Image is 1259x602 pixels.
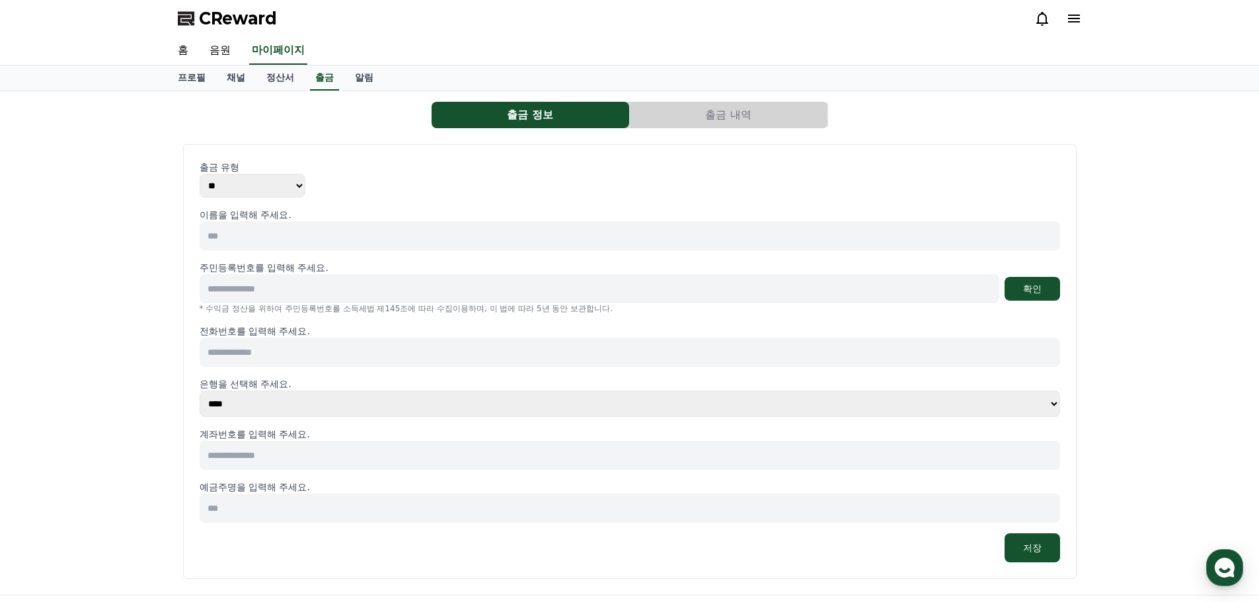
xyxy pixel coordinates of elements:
a: 대화 [87,419,171,452]
a: CReward [178,8,277,29]
span: 홈 [42,439,50,449]
p: 계좌번호를 입력해 주세요. [200,428,1060,441]
a: 마이페이지 [249,37,307,65]
a: 홈 [167,37,199,65]
span: 설정 [204,439,220,449]
p: 전화번호를 입력해 주세요. [200,324,1060,338]
p: 주민등록번호를 입력해 주세요. [200,261,328,274]
p: 예금주명을 입력해 주세요. [200,480,1060,494]
button: 출금 내역 [630,102,827,128]
a: 채널 [216,65,256,91]
button: 저장 [1005,533,1060,562]
a: 출금 정보 [432,102,630,128]
span: CReward [199,8,277,29]
a: 정산서 [256,65,305,91]
span: 대화 [121,439,137,450]
a: 알림 [344,65,384,91]
a: 출금 [310,65,339,91]
a: 설정 [171,419,254,452]
a: 음원 [199,37,241,65]
button: 출금 정보 [432,102,629,128]
p: 이름을 입력해 주세요. [200,208,1060,221]
button: 확인 [1005,277,1060,301]
a: 프로필 [167,65,216,91]
p: * 수익금 정산을 위하여 주민등록번호를 소득세법 제145조에 따라 수집이용하며, 이 법에 따라 5년 동안 보관합니다. [200,303,1060,314]
a: 홈 [4,419,87,452]
p: 은행을 선택해 주세요. [200,377,1060,391]
p: 출금 유형 [200,161,1060,174]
